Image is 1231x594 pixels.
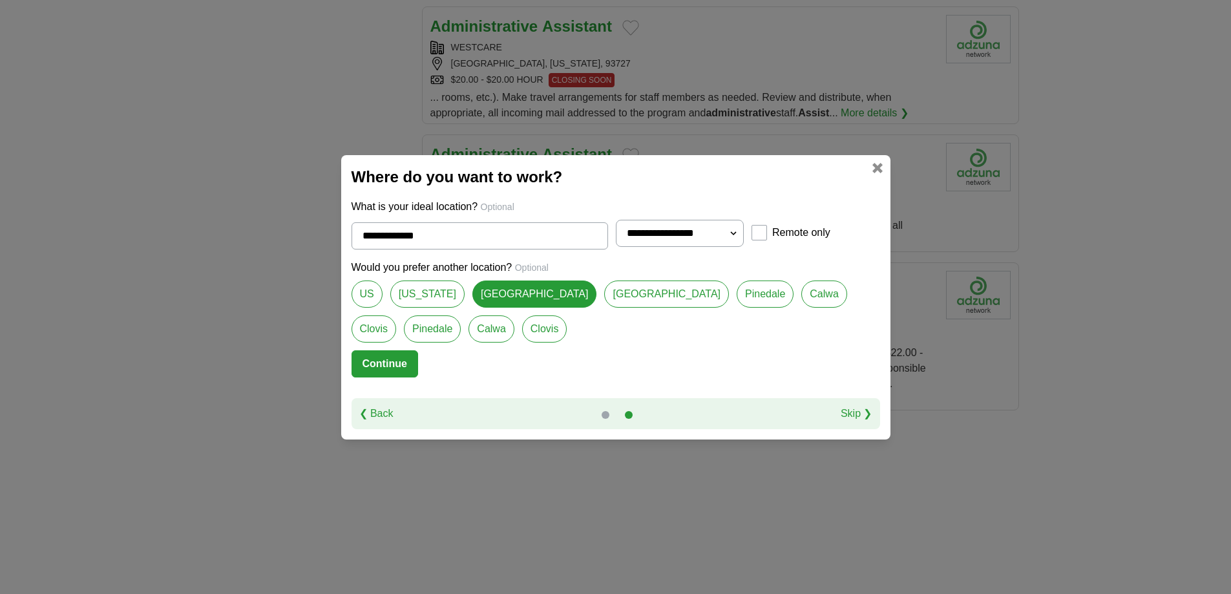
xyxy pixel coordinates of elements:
[352,199,880,215] p: What is your ideal location?
[737,281,794,308] a: Pinedale
[801,281,847,308] a: Calwa
[481,202,514,212] span: Optional
[604,281,729,308] a: [GEOGRAPHIC_DATA]
[352,315,397,343] a: Clovis
[352,165,880,189] h2: Where do you want to work?
[515,262,549,273] span: Optional
[404,315,461,343] a: Pinedale
[352,260,880,275] p: Would you prefer another location?
[772,225,830,240] label: Remote only
[352,281,383,308] a: US
[390,281,465,308] a: [US_STATE]
[522,315,567,343] a: Clovis
[359,406,394,421] a: ❮ Back
[352,350,418,377] button: Continue
[468,315,514,343] a: Calwa
[472,281,597,308] a: [GEOGRAPHIC_DATA]
[841,406,872,421] a: Skip ❯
